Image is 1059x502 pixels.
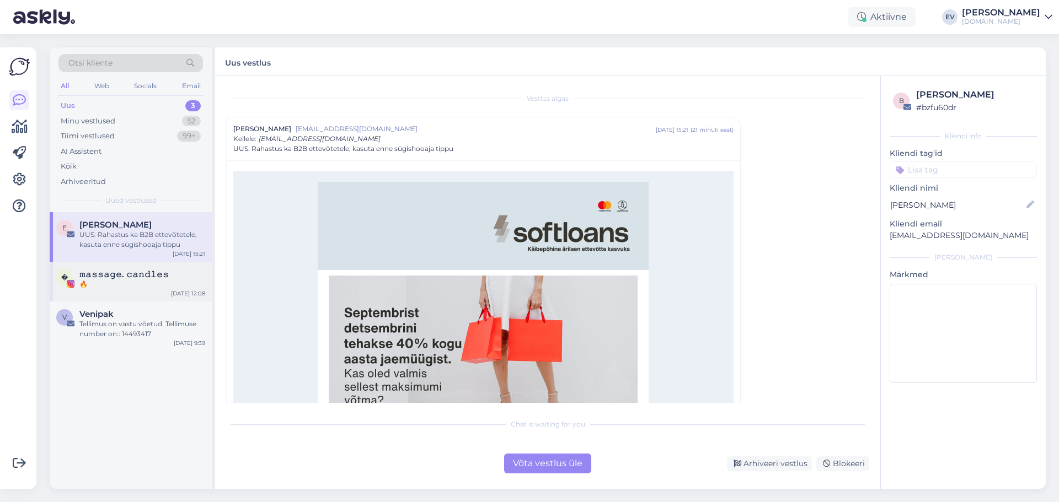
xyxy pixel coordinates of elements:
div: [PERSON_NAME] [890,252,1037,262]
div: Socials [132,79,159,93]
div: [DATE] 15:21 [656,126,688,134]
div: Kliendi info [890,131,1037,141]
div: [PERSON_NAME] [962,8,1040,17]
div: Uus [61,100,75,111]
input: Lisa tag [890,161,1037,178]
p: Kliendi email [890,218,1037,230]
div: 🔥 [79,279,205,289]
div: 99+ [177,131,201,142]
span: E [62,224,67,232]
img: Hubspot email big visuals (1)-1 [329,276,638,430]
div: [DATE] 12:08 [171,289,205,298]
div: Vestlus algas [226,94,869,104]
div: Chat is waiting for you [226,419,869,429]
div: [PERSON_NAME] [916,88,1034,101]
p: [EMAIL_ADDRESS][DOMAIN_NAME] [890,230,1037,241]
a: [PERSON_NAME][DOMAIN_NAME] [962,8,1052,26]
span: Kellele : [233,134,256,143]
div: Email [180,79,203,93]
div: Minu vestlused [61,116,115,127]
div: [DATE] 15:21 [173,250,205,258]
input: Lisa nimi [890,199,1024,211]
div: Tiimi vestlused [61,131,115,142]
div: [DATE] 9:39 [174,339,205,347]
span: V [62,313,67,321]
span: UUS: Rahastus ka B2B ettevõtetele, kasuta enne sügishooaja tippu [233,144,453,154]
div: Arhiveeri vestlus [727,456,812,471]
p: Kliendi tag'id [890,148,1037,159]
div: All [58,79,71,93]
span: [EMAIL_ADDRESS][DOMAIN_NAME] [296,124,656,134]
span: [PERSON_NAME] [233,124,291,134]
div: Web [92,79,111,93]
span: 𝚖𝚊𝚜𝚜𝚊𝚐𝚎. 𝚌𝚊𝚗𝚍𝚕𝚎𝚜 [79,269,169,279]
img: Hubspot Header Light [329,187,638,265]
div: AI Assistent [61,146,101,157]
div: EV [942,9,958,25]
span: � [61,273,68,282]
div: Arhiveeritud [61,176,106,187]
span: Otsi kliente [68,57,113,69]
p: Kliendi nimi [890,182,1037,194]
div: UUS: Rahastus ka B2B ettevõtetele, kasuta enne sügishooaja tippu [79,230,205,250]
span: Uued vestlused [105,196,157,206]
p: Märkmed [890,269,1037,280]
div: Kõik [61,161,77,172]
div: [DOMAIN_NAME] [962,17,1040,26]
div: 3 [185,100,201,111]
label: Uus vestlus [225,54,271,69]
span: Venipak [79,309,114,319]
div: Aktiivne [848,7,916,27]
div: Tellimus on vastu võetud. Tellimuse number on:: 14493417 [79,319,205,339]
span: b [899,96,904,105]
span: Evelin Sarap [79,220,152,230]
img: Askly Logo [9,56,30,77]
div: ( 21 minuti eest ) [691,126,734,134]
div: Võta vestlus üle [504,454,591,473]
div: 52 [182,116,201,127]
div: Blokeeri [816,456,869,471]
div: # bzfu60dr [916,101,1034,114]
span: [EMAIL_ADDRESS][DOMAIN_NAME] [259,134,381,143]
